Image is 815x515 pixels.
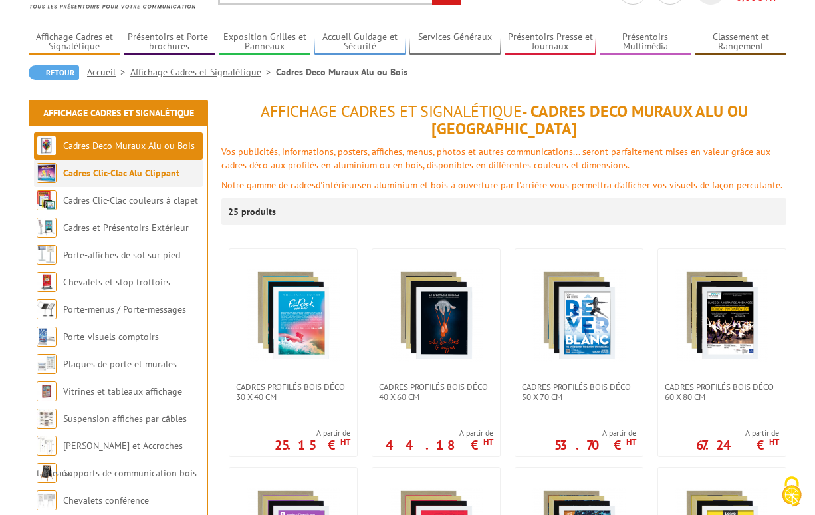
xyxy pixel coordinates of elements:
img: Cadres Profilés Bois Déco 40 x 60 cm [390,269,483,362]
a: Cadres Clic-Clac Alu Clippant [63,167,179,179]
a: Chevalets et stop trottoirs [63,276,170,288]
font: en aluminium et bois à ouverture par l'arrière vous permettra d’afficher vos visuels de façon per... [362,179,782,191]
a: Accueil [87,66,130,78]
a: Porte-affiches de sol sur pied [63,249,180,261]
a: Affichage Cadres et Signalétique [43,107,194,119]
h1: - Cadres Deco Muraux Alu ou [GEOGRAPHIC_DATA] [221,103,786,138]
a: Affichage Cadres et Signalétique [29,31,120,53]
a: Cadres Profilés Bois Déco 30 x 40 cm [229,382,357,402]
a: Plaques de porte et murales [63,358,177,370]
img: Vitrines et tableaux affichage [37,381,57,401]
sup: HT [769,436,779,448]
a: Retour [29,65,79,80]
img: Cadres Profilés Bois Déco 60 x 80 cm [675,269,768,362]
img: Porte-visuels comptoirs [37,327,57,347]
p: 25 produits [228,198,278,225]
font: d'intérieurs [316,179,362,191]
a: Cadres Clic-Clac couleurs à clapet [63,194,198,206]
img: Porte-menus / Porte-messages [37,299,57,319]
a: Cadres Deco Muraux Alu ou Bois [63,140,195,152]
span: A partir de [275,428,350,438]
img: Porte-affiches de sol sur pied [37,245,57,265]
span: A partir de [386,428,493,438]
span: A partir de [554,428,636,438]
p: 67.24 € [696,441,779,449]
font: Vos publicités, informations, posters, affiches, menus, photos et autres communications... seront... [221,146,770,171]
span: Cadres Profilés Bois Déco 50 x 70 cm [522,382,636,402]
p: 25.15 € [275,441,350,449]
a: Classement et Rangement [695,31,786,53]
img: Cadres Deco Muraux Alu ou Bois [37,136,57,156]
a: Services Généraux [409,31,501,53]
img: Cimaises et Accroches tableaux [37,436,57,456]
img: Cadres Clic-Clac couleurs à clapet [37,190,57,210]
img: Cadres et Présentoirs Extérieur [37,218,57,238]
a: Accueil Guidage et Sécurité [314,31,406,53]
span: Cadres Profilés Bois Déco 60 x 80 cm [665,382,779,402]
a: Présentoirs et Porte-brochures [124,31,215,53]
a: Supports de communication bois [63,467,197,479]
a: Exposition Grilles et Panneaux [219,31,310,53]
img: Cadres Profilés Bois Déco 50 x 70 cm [532,269,626,362]
a: Vitrines et tableaux affichage [63,385,182,397]
sup: HT [483,436,493,448]
a: Porte-menus / Porte-messages [63,303,186,315]
img: Cadres Clic-Clac Alu Clippant [37,163,57,183]
img: Cookies (fenêtre modale) [775,475,808,508]
a: Chevalets conférence [63,494,149,506]
a: Cadres Profilés Bois Déco 40 x 60 cm [372,382,500,402]
img: Cadres Profilés Bois Déco 30 x 40 cm [247,269,340,362]
a: Présentoirs Presse et Journaux [505,31,596,53]
li: Cadres Deco Muraux Alu ou Bois [276,65,407,79]
a: Cadres Profilés Bois Déco 60 x 80 cm [658,382,786,402]
a: [PERSON_NAME] et Accroches tableaux [37,440,183,479]
span: A partir de [696,428,779,438]
font: Notre gamme de cadres [221,179,316,191]
sup: HT [340,436,350,448]
img: Chevalets conférence [37,490,57,510]
img: Plaques de porte et murales [37,354,57,374]
a: Affichage Cadres et Signalétique [130,66,276,78]
a: Présentoirs Multimédia [600,31,691,53]
span: Cadres Profilés Bois Déco 30 x 40 cm [236,382,350,402]
a: Cadres et Présentoirs Extérieur [63,222,189,234]
p: 44.18 € [386,441,493,449]
img: Suspension affiches par câbles [37,409,57,429]
a: Porte-visuels comptoirs [63,331,159,343]
span: Cadres Profilés Bois Déco 40 x 60 cm [379,382,493,402]
a: Cadres Profilés Bois Déco 50 x 70 cm [515,382,643,402]
a: Suspension affiches par câbles [63,413,187,425]
button: Cookies (fenêtre modale) [768,470,815,515]
sup: HT [626,436,636,448]
img: Chevalets et stop trottoirs [37,272,57,292]
span: Affichage Cadres et Signalétique [261,101,522,122]
p: 53.70 € [554,441,636,449]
